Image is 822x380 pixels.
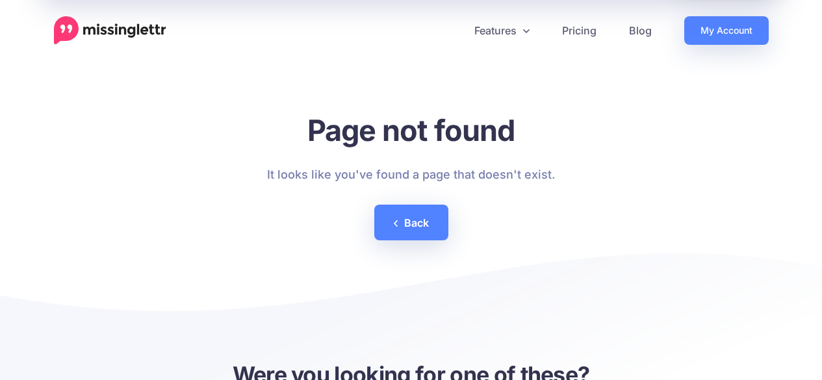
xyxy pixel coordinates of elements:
a: Blog [613,16,668,45]
a: My Account [684,16,769,45]
a: Pricing [546,16,613,45]
a: Features [458,16,546,45]
p: It looks like you've found a page that doesn't exist. [267,164,555,185]
a: Back [374,205,448,240]
h1: Page not found [267,112,555,148]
